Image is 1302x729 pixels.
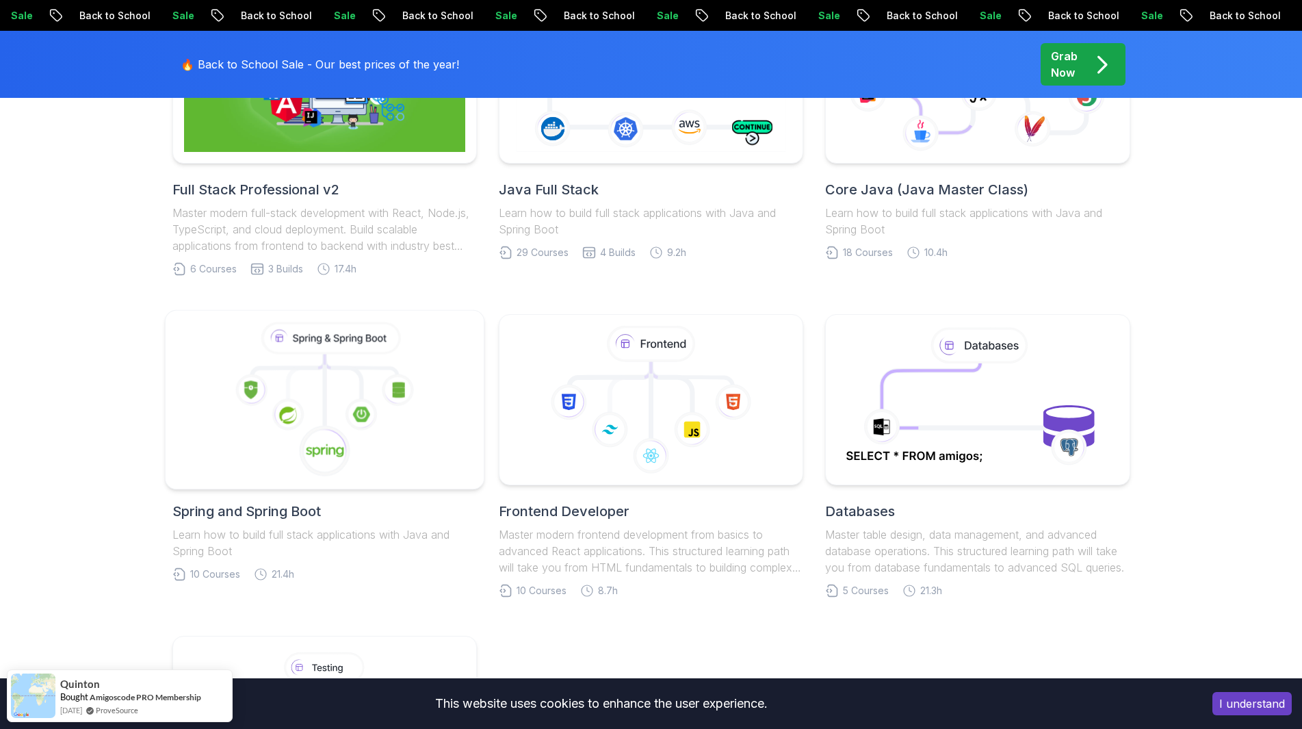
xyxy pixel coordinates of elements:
span: 10.4h [924,246,948,259]
p: Back to School [574,9,667,23]
span: 17.4h [335,262,356,276]
h2: Frontend Developer [499,502,803,521]
p: Back to School [90,9,183,23]
a: ProveSource [96,704,138,716]
span: 6 Courses [190,262,237,276]
h2: Java Full Stack [499,180,803,199]
p: Master table design, data management, and advanced database operations. This structured learning ... [825,526,1130,576]
p: Back to School [1058,9,1151,23]
p: Back to School [413,9,506,23]
span: Bought [60,691,88,702]
span: 18 Courses [843,246,893,259]
p: Sale [990,9,1034,23]
span: 8.7h [598,584,618,598]
p: Back to School [735,9,829,23]
a: Amigoscode PRO Membership [90,692,201,702]
p: Sale [829,9,872,23]
span: 9.2h [667,246,686,259]
p: Back to School [897,9,990,23]
a: Frontend DeveloperMaster modern frontend development from basics to advanced React applications. ... [499,314,803,598]
p: Sale [344,9,388,23]
p: Sale [183,9,226,23]
p: Grab Now [1051,48,1078,81]
a: DatabasesMaster table design, data management, and advanced database operations. This structured ... [825,314,1130,598]
span: 29 Courses [517,246,569,259]
a: Spring and Spring BootLearn how to build full stack applications with Java and Spring Boot10 Cour... [172,314,477,581]
h2: Spring and Spring Boot [172,502,477,521]
span: 3 Builds [268,262,303,276]
p: Master modern frontend development from basics to advanced React applications. This structured le... [499,526,803,576]
p: Learn how to build full stack applications with Java and Spring Boot [172,526,477,559]
p: Sale [21,9,65,23]
p: Sale [1151,9,1195,23]
p: 🔥 Back to School Sale - Our best prices of the year! [181,56,459,73]
span: [DATE] [60,704,82,716]
p: Learn how to build full stack applications with Java and Spring Boot [499,205,803,238]
div: This website uses cookies to enhance the user experience. [10,689,1192,719]
span: 4 Builds [600,246,636,259]
h2: Databases [825,502,1130,521]
p: Sale [667,9,711,23]
h2: Full Stack Professional v2 [172,180,477,199]
p: Learn how to build full stack applications with Java and Spring Boot [825,205,1130,238]
p: Back to School [251,9,344,23]
img: provesource social proof notification image [11,674,55,718]
span: Quinton [60,678,100,690]
span: 21.3h [920,584,942,598]
button: Accept cookies [1212,692,1292,715]
p: Sale [506,9,549,23]
h2: Core Java (Java Master Class) [825,180,1130,199]
p: Master modern full-stack development with React, Node.js, TypeScript, and cloud deployment. Build... [172,205,477,254]
span: 10 Courses [517,584,567,598]
span: 21.4h [272,567,294,581]
span: 5 Courses [843,584,889,598]
span: 10 Courses [190,567,240,581]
